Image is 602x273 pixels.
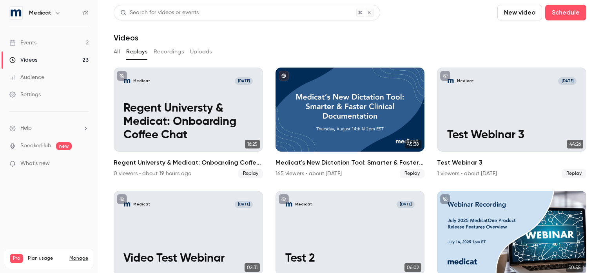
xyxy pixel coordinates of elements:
h6: Medicat [29,9,51,17]
span: What's new [20,159,50,168]
span: [DATE] [397,201,415,208]
img: Video Test Webinar [123,201,131,208]
p: Medicat [457,79,474,84]
span: 02:31 [245,263,260,272]
h2: Medicat's New Dictation Tool: Smarter & Faster Clinical Documentation [276,158,425,167]
li: help-dropdown-opener [9,124,89,132]
p: Medicat [133,202,150,207]
div: Settings [9,91,41,99]
button: unpublished [279,194,289,204]
p: Video Test Webinar [123,252,253,265]
span: 50:55 [566,263,583,272]
p: Regent Universty & Medicat: Onboarding Coffee Chat [123,102,253,142]
div: Audience [9,73,44,81]
button: unpublished [440,71,450,81]
button: Uploads [190,46,212,58]
button: published [279,71,289,81]
span: Replay [238,169,263,178]
div: Events [9,39,36,47]
span: Pro [10,254,23,263]
li: Regent Universty & Medicat: Onboarding Coffee Chat [114,68,263,178]
li: Test Webinar 3 [437,68,586,178]
a: 45:38Medicat's New Dictation Tool: Smarter & Faster Clinical Documentation165 viewers • about [DA... [276,68,425,178]
button: New video [497,5,542,20]
h2: Test Webinar 3 [437,158,586,167]
a: Manage [69,255,88,262]
span: Plan usage [28,255,65,262]
a: Regent Universty & Medicat: Onboarding Coffee ChatMedicat[DATE]Regent Universty & Medicat: Onboar... [114,68,263,178]
button: All [114,46,120,58]
span: 45:38 [405,140,421,148]
span: new [56,142,72,150]
button: unpublished [117,71,127,81]
span: [DATE] [558,77,576,85]
h2: Regent Universty & Medicat: Onboarding Coffee Chat [114,158,263,167]
img: Regent Universty & Medicat: Onboarding Coffee Chat [123,77,131,85]
p: Medicat [133,79,150,84]
span: [DATE] [235,77,253,85]
span: Replay [562,169,586,178]
button: unpublished [440,194,450,204]
p: Test 2 [285,252,415,265]
span: 06:02 [404,263,421,272]
div: 0 viewers • about 19 hours ago [114,170,191,178]
span: Help [20,124,32,132]
iframe: Noticeable Trigger [79,160,89,167]
div: Videos [9,56,37,64]
button: unpublished [117,194,127,204]
li: Medicat's New Dictation Tool: Smarter & Faster Clinical Documentation [276,68,425,178]
span: Replay [400,169,424,178]
img: Test 2 [285,201,293,208]
p: Test Webinar 3 [447,128,577,142]
button: Replays [126,46,147,58]
span: [DATE] [235,201,253,208]
div: 1 viewers • about [DATE] [437,170,497,178]
a: Test Webinar 3Medicat[DATE]Test Webinar 344:26Test Webinar 31 viewers • about [DATE]Replay [437,68,586,178]
p: Medicat [295,202,312,207]
span: 16:25 [245,140,260,148]
button: Recordings [154,46,184,58]
img: Medicat [10,7,22,19]
img: Test Webinar 3 [447,77,455,85]
div: 165 viewers • about [DATE] [276,170,342,178]
section: Videos [114,5,586,268]
div: Search for videos or events [120,9,199,17]
span: 44:26 [567,140,583,148]
h1: Videos [114,33,138,42]
a: SpeakerHub [20,142,51,150]
button: Schedule [545,5,586,20]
